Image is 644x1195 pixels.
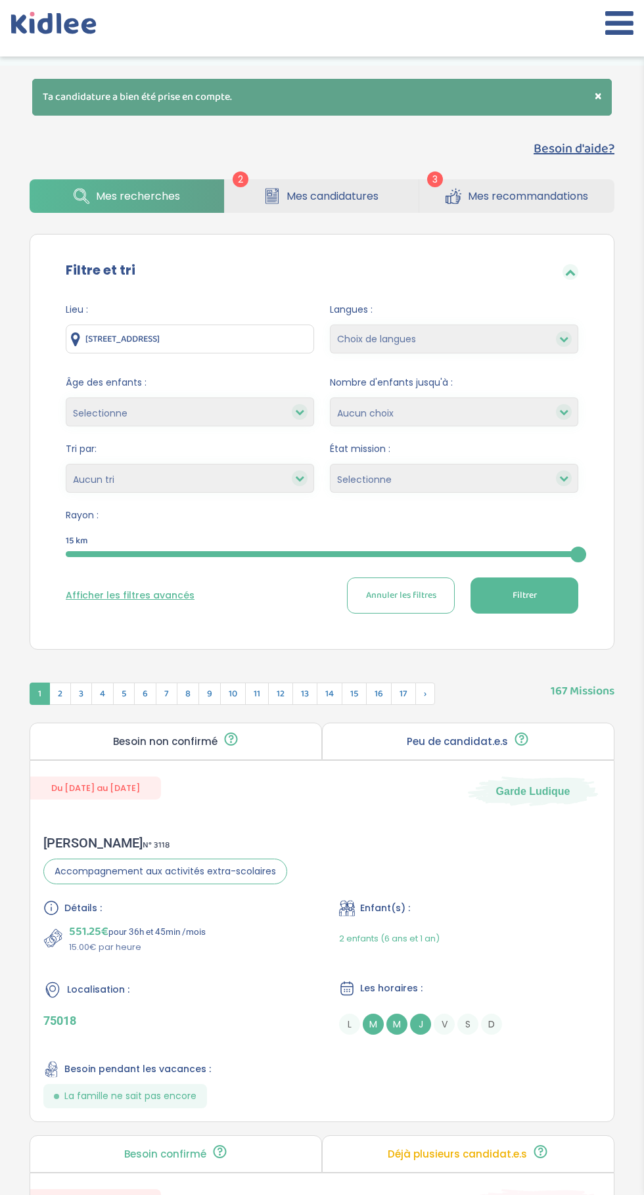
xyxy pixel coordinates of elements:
span: D [481,1014,502,1035]
span: Localisation : [67,983,129,997]
p: 15.00€ par heure [69,941,206,954]
span: Tri par: [66,442,314,456]
span: Mes candidatures [287,188,379,204]
span: Lieu : [66,303,314,317]
span: Du [DATE] au [DATE] [30,777,161,800]
span: S [457,1014,478,1035]
span: 6 [134,683,156,705]
button: × [595,89,601,103]
button: Annuler les filtres [347,577,455,614]
span: Langues : [330,303,578,317]
span: Les horaires : [360,981,423,995]
span: M [386,1014,407,1035]
span: Garde Ludique [496,784,570,798]
span: 7 [156,683,177,705]
span: J [410,1014,431,1035]
span: 15 km [66,534,88,548]
span: Mes recommandations [468,188,588,204]
span: 2 [233,171,248,187]
span: 551.25€ [69,922,108,941]
p: 75018 [43,1014,305,1027]
span: Rayon : [66,508,578,522]
a: Mes recommandations [419,179,614,213]
span: 4 [91,683,114,705]
p: Besoin non confirmé [113,736,218,747]
a: Mes candidatures [225,179,419,213]
button: Filtrer [471,577,578,614]
span: 3 [427,171,443,187]
span: 5 [113,683,135,705]
input: Ville ou code postale [66,325,314,353]
span: 10 [220,683,246,705]
span: 2 enfants (6 ans et 1 an) [339,932,440,945]
span: Mes recherches [96,188,180,204]
span: Suivant » [415,683,435,705]
span: L [339,1014,360,1035]
span: Accompagnement aux activités extra-scolaires [43,859,287,884]
span: Âge des enfants : [66,376,314,390]
span: M [363,1014,384,1035]
span: État mission : [330,442,578,456]
button: Afficher les filtres avancés [66,589,195,602]
span: 16 [366,683,392,705]
span: La famille ne sait pas encore [64,1089,196,1103]
span: 9 [198,683,221,705]
span: V [434,1014,455,1035]
span: 167 Missions [551,669,614,700]
span: Enfant(s) : [360,901,410,915]
a: Mes recherches [30,179,224,213]
span: Besoin pendant les vacances : [64,1062,211,1076]
span: 14 [317,683,342,705]
span: Détails : [64,901,102,915]
span: 11 [245,683,269,705]
div: Ta candidature a bien été prise en compte. [32,79,612,116]
span: 8 [177,683,199,705]
span: 17 [391,683,416,705]
p: Peu de candidat.e.s [407,736,508,747]
span: 2 [49,683,71,705]
span: Annuler les filtres [366,589,436,602]
span: Nombre d'enfants jusqu'à : [330,376,578,390]
span: 12 [268,683,293,705]
div: [PERSON_NAME] [43,835,287,851]
span: 13 [292,683,317,705]
span: Filtrer [513,589,537,602]
button: Besoin d'aide? [534,139,614,158]
span: N° 3118 [143,838,170,852]
label: Filtre et tri [66,260,135,280]
span: 15 [342,683,367,705]
span: 3 [70,683,92,705]
p: Besoin confirmé [124,1149,206,1160]
p: Déjà plusieurs candidat.e.s [388,1149,527,1160]
p: pour 36h et 45min /mois [69,922,206,941]
span: 1 [30,683,50,705]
